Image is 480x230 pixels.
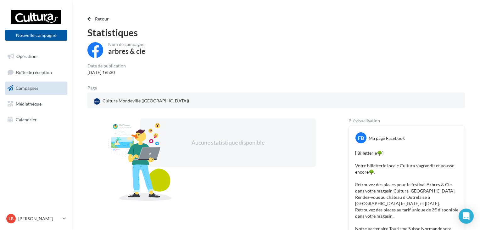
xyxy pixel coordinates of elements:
div: Page [87,86,102,90]
span: Opérations [16,54,38,59]
a: Médiathèque [4,97,69,111]
button: Retour [87,15,112,23]
a: Calendrier [4,113,69,126]
div: Ma page Facebook [369,135,405,141]
div: Nom de campagne [108,42,145,47]
span: Calendrier [16,117,37,122]
a: Opérations [4,50,69,63]
div: Date de publication [87,64,126,68]
div: Statistiques [87,28,465,37]
span: Campagnes [16,85,38,91]
button: Nouvelle campagne [5,30,67,41]
div: arbres & cie [108,48,145,55]
p: [PERSON_NAME] [18,216,60,222]
span: Boîte de réception [16,69,52,75]
div: Open Intercom Messenger [459,209,474,224]
div: Prévisualisation [349,118,465,123]
a: Cultura Mondeville ([GEOGRAPHIC_DATA]) [92,96,215,106]
div: Aucune statistique disponible [160,139,296,147]
span: Médiathèque [16,101,42,106]
a: Campagnes [4,82,69,95]
div: [DATE] 16h30 [87,69,126,76]
a: Boîte de réception [4,66,69,79]
span: LB [8,216,14,222]
div: Cultura Mondeville ([GEOGRAPHIC_DATA]) [92,96,190,106]
div: FB [355,132,366,143]
span: Retour [95,16,109,21]
a: LB [PERSON_NAME] [5,213,67,225]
